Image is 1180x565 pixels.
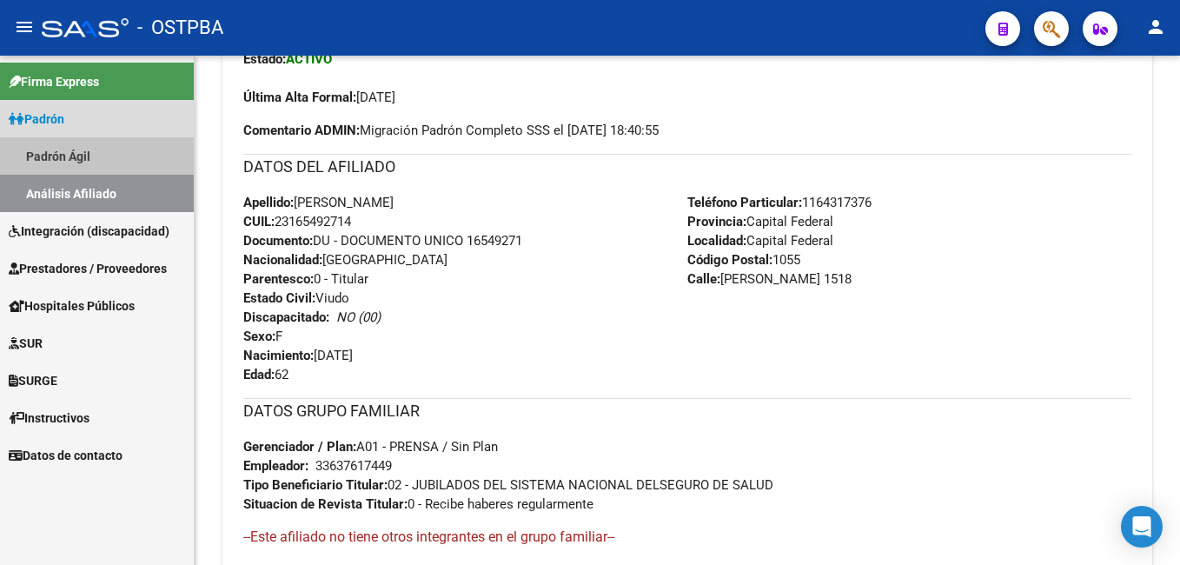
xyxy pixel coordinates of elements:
strong: Gerenciador / Plan: [243,439,356,455]
span: 0 - Recibe haberes regularmente [243,496,593,512]
h3: DATOS DEL AFILIADO [243,155,1131,179]
mat-icon: person [1145,17,1166,37]
span: Firma Express [9,72,99,91]
span: Prestadores / Proveedores [9,259,167,278]
strong: Tipo Beneficiario Titular: [243,477,388,493]
strong: Sexo: [243,329,275,344]
span: [GEOGRAPHIC_DATA] [243,252,447,268]
strong: Discapacitado: [243,309,329,325]
span: 1164317376 [687,195,872,210]
span: DU - DOCUMENTO UNICO 16549271 [243,233,522,249]
span: Capital Federal [687,214,833,229]
span: 02 - JUBILADOS DEL SISTEMA NACIONAL DELSEGURO DE SALUD [243,477,773,493]
strong: Calle: [687,271,720,287]
span: [PERSON_NAME] [243,195,394,210]
span: [DATE] [243,348,353,363]
span: 0 - Titular [243,271,368,287]
strong: Última Alta Formal: [243,90,356,105]
strong: Nacionalidad: [243,252,322,268]
strong: ACTIVO [286,51,332,67]
span: 62 [243,367,288,382]
strong: Código Postal: [687,252,772,268]
h4: --Este afiliado no tiene otros integrantes en el grupo familiar-- [243,528,1131,547]
strong: Localidad: [687,233,746,249]
strong: CUIL: [243,214,275,229]
strong: Nacimiento: [243,348,314,363]
span: Migración Padrón Completo SSS el [DATE] 18:40:55 [243,121,659,140]
strong: Parentesco: [243,271,314,287]
strong: Empleador: [243,458,308,474]
span: F [243,329,282,344]
strong: Comentario ADMIN: [243,123,360,138]
strong: Teléfono Particular: [687,195,802,210]
strong: Situacion de Revista Titular: [243,496,408,512]
span: Viudo [243,290,349,306]
span: SURGE [9,371,57,390]
strong: Apellido: [243,195,294,210]
span: 1055 [687,252,800,268]
span: Datos de contacto [9,446,123,465]
strong: Estado: [243,51,286,67]
i: NO (00) [336,309,381,325]
span: - OSTPBA [137,9,223,47]
span: SUR [9,334,43,353]
h3: DATOS GRUPO FAMILIAR [243,399,1131,423]
span: [PERSON_NAME] 1518 [687,271,852,287]
strong: Documento: [243,233,313,249]
span: Integración (discapacidad) [9,222,169,241]
span: Instructivos [9,409,89,428]
strong: Edad: [243,367,275,382]
span: 23165492714 [243,214,351,229]
div: Open Intercom Messenger [1121,506,1163,548]
span: [DATE] [243,90,395,105]
strong: Estado Civil: [243,290,315,306]
div: 33637617449 [315,456,392,475]
span: A01 - PRENSA / Sin Plan [243,439,498,455]
strong: Provincia: [687,214,746,229]
span: Capital Federal [687,233,833,249]
mat-icon: menu [14,17,35,37]
span: Padrón [9,110,64,129]
span: Hospitales Públicos [9,296,135,316]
